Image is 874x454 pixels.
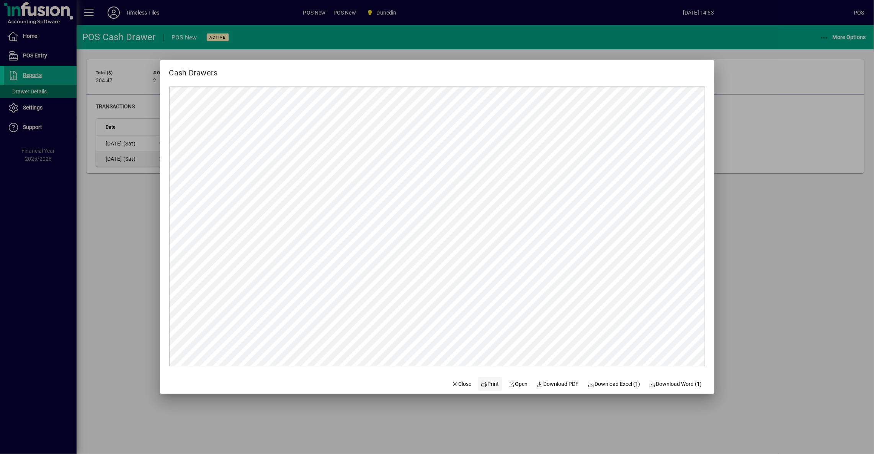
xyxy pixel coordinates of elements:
[534,377,582,391] a: Download PDF
[585,377,644,391] button: Download Excel (1)
[478,377,502,391] button: Print
[481,380,499,388] span: Print
[588,380,640,388] span: Download Excel (1)
[649,380,702,388] span: Download Word (1)
[505,377,531,391] a: Open
[646,377,705,391] button: Download Word (1)
[449,377,475,391] button: Close
[452,380,472,388] span: Close
[537,380,579,388] span: Download PDF
[160,60,227,79] h2: Cash Drawers
[508,380,528,388] span: Open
